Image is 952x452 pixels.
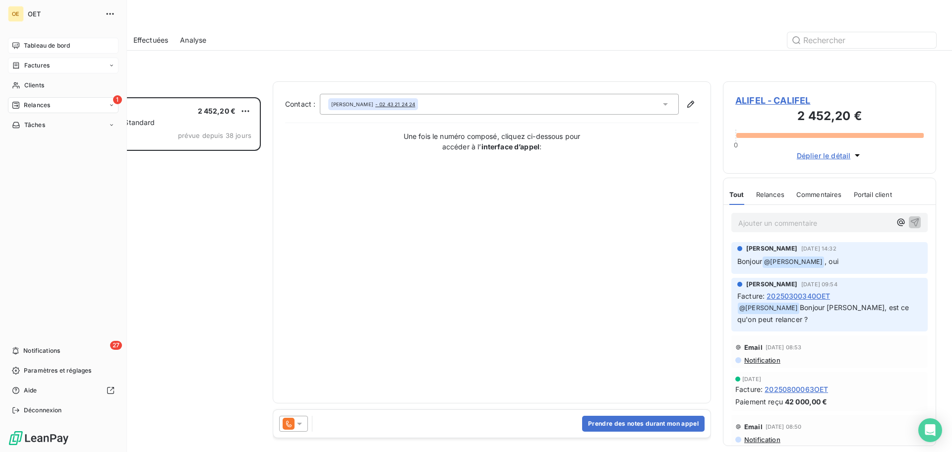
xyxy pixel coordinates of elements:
[110,341,122,350] span: 27
[735,384,763,394] span: Facture :
[180,35,206,45] span: Analyse
[746,244,797,253] span: [PERSON_NAME]
[178,131,251,139] span: prévue depuis 38 jours
[763,257,824,268] span: @ [PERSON_NAME]
[582,416,705,432] button: Prendre des notes durant mon appel
[735,94,924,107] span: ALIFEL - CALIFEL
[113,95,122,104] span: 1
[729,191,744,198] span: Tout
[744,343,763,351] span: Email
[756,191,784,198] span: Relances
[393,131,591,152] p: Une fois le numéro composé, cliquez ci-dessous pour accéder à l’ :
[854,191,892,198] span: Portail client
[738,303,799,314] span: @ [PERSON_NAME]
[796,191,842,198] span: Commentaires
[766,344,802,350] span: [DATE] 08:53
[8,6,24,22] div: OE
[766,424,802,430] span: [DATE] 08:50
[735,396,783,407] span: Paiement reçu
[23,346,60,355] span: Notifications
[8,383,119,398] a: Aide
[8,430,69,446] img: Logo LeanPay
[28,10,99,18] span: OET
[24,41,70,50] span: Tableau de bord
[481,142,540,151] strong: interface d’appel
[743,436,780,444] span: Notification
[742,376,761,382] span: [DATE]
[285,99,320,109] label: Contact :
[785,396,828,407] span: 42 000,00 €
[801,246,836,252] span: [DATE] 14:32
[787,32,936,48] input: Rechercher
[24,61,50,70] span: Factures
[133,35,169,45] span: Effectuées
[737,257,762,265] span: Bonjour
[918,418,942,442] div: Open Intercom Messenger
[24,366,91,375] span: Paramètres et réglages
[375,101,415,108] tcxspan: Call - 02 43 21 24 24 via 3CX
[737,303,911,323] span: Bonjour [PERSON_NAME], est ce qu'on peut relancer ?
[794,150,866,161] button: Déplier le détail
[24,81,44,90] span: Clients
[797,150,851,161] span: Déplier le détail
[734,141,738,149] span: 0
[735,107,924,127] h3: 2 452,20 €
[331,101,373,108] span: [PERSON_NAME]
[825,257,838,265] span: , oui
[767,291,830,301] span: 20250300340OET
[24,406,62,415] span: Déconnexion
[737,291,765,301] span: Facture :
[746,280,797,289] span: [PERSON_NAME]
[24,101,50,110] span: Relances
[765,384,828,394] span: 20250800063OET
[24,386,37,395] span: Aide
[198,107,236,115] span: 2 452,20 €
[743,356,780,364] span: Notification
[48,97,261,452] div: grid
[801,281,837,287] span: [DATE] 09:54
[24,121,45,129] span: Tâches
[744,423,763,431] span: Email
